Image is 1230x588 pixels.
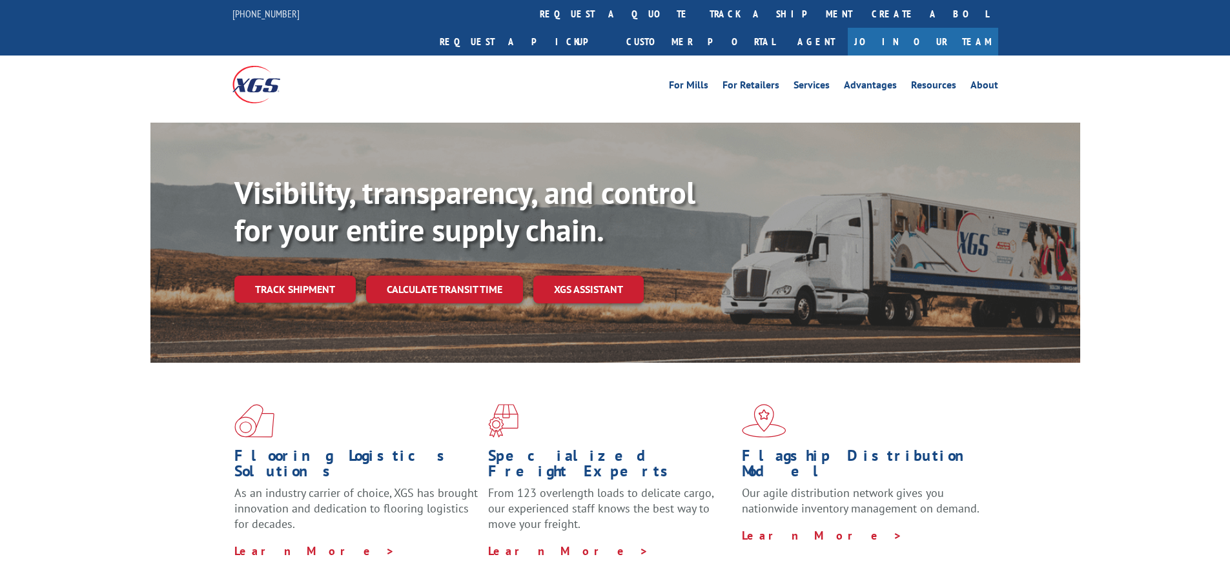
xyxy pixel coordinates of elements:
img: xgs-icon-flagship-distribution-model-red [742,404,786,438]
a: Advantages [844,80,897,94]
a: [PHONE_NUMBER] [232,7,300,20]
a: Track shipment [234,276,356,303]
a: For Retailers [723,80,779,94]
a: XGS ASSISTANT [533,276,644,303]
a: For Mills [669,80,708,94]
a: Join Our Team [848,28,998,56]
span: Our agile distribution network gives you nationwide inventory management on demand. [742,485,979,516]
a: About [970,80,998,94]
a: Services [794,80,830,94]
a: Resources [911,80,956,94]
h1: Flagship Distribution Model [742,448,986,485]
h1: Flooring Logistics Solutions [234,448,478,485]
a: Calculate transit time [366,276,523,303]
img: xgs-icon-focused-on-flooring-red [488,404,518,438]
a: Learn More > [742,528,903,543]
a: Agent [784,28,848,56]
b: Visibility, transparency, and control for your entire supply chain. [234,172,695,250]
span: As an industry carrier of choice, XGS has brought innovation and dedication to flooring logistics... [234,485,478,531]
a: Request a pickup [430,28,617,56]
h1: Specialized Freight Experts [488,448,732,485]
a: Learn More > [488,543,649,558]
a: Learn More > [234,543,395,558]
img: xgs-icon-total-supply-chain-intelligence-red [234,404,274,438]
a: Customer Portal [617,28,784,56]
p: From 123 overlength loads to delicate cargo, our experienced staff knows the best way to move you... [488,485,732,543]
